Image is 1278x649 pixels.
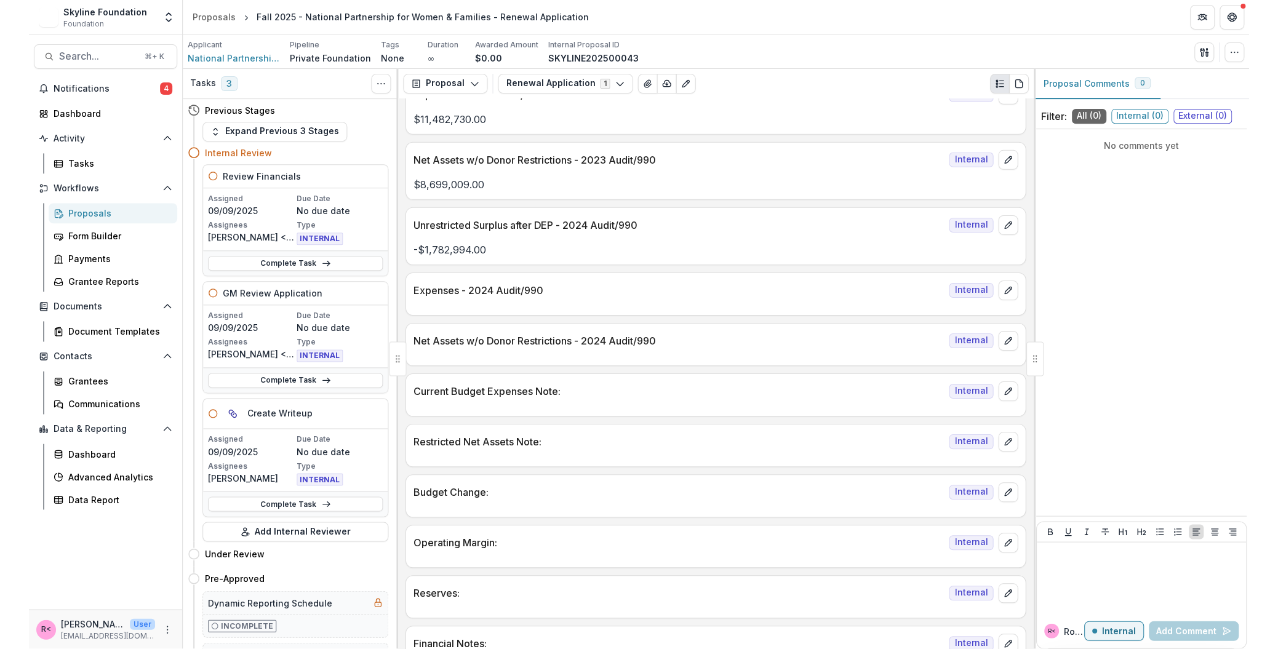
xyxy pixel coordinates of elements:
[1119,621,1209,640] button: Add Comment
[161,78,187,89] h3: Tasks
[920,485,964,500] span: Internal
[385,384,915,399] p: Current Budget Expenses Note:
[25,84,131,94] span: Notifications
[647,74,666,94] button: Edit as form
[1031,524,1046,539] button: Underline
[192,620,244,631] p: Incomplete
[164,10,207,23] div: Proposals
[159,8,212,26] a: Proposals
[519,52,609,65] p: SKYLINE202500043
[268,460,354,471] p: Type
[268,321,354,334] p: No due date
[268,204,354,217] p: No due date
[519,39,590,50] p: Internal Proposal ID
[176,104,246,117] h4: Previous Stages
[1050,524,1064,539] button: Italicize
[268,193,354,204] p: Due Date
[385,177,989,192] p: $8,699,009.00
[20,394,148,414] a: Communications
[1034,624,1055,637] p: Rose B
[10,7,30,27] img: Skyline Foundation
[268,310,354,321] p: Due Date
[268,233,314,245] span: INTERNAL
[25,424,129,434] span: Data & Reporting
[261,39,290,50] p: Pipeline
[1104,524,1119,539] button: Heading 2
[179,321,265,334] p: 09/09/2025
[374,74,458,94] button: Proposal
[5,297,148,316] button: Open Documents
[176,146,243,159] h4: Internal Review
[176,547,236,560] h4: Under Review
[5,346,148,366] button: Open Contacts
[20,466,148,487] a: Advanced Analytics
[179,460,265,471] p: Assignees
[174,522,359,541] button: Add Internal Reviewer
[179,373,354,388] a: Complete Task
[385,586,915,600] p: Reserves:
[20,489,148,509] a: Data Report
[30,50,108,62] span: Search...
[1012,139,1212,152] p: No comments yet
[179,471,265,484] p: [PERSON_NAME]
[1013,524,1028,539] button: Bold
[920,333,964,348] span: Internal
[920,384,964,399] span: Internal
[179,204,265,217] p: 09/09/2025
[385,434,915,449] p: Restricted Net Assets Note:
[39,397,138,410] div: Communications
[20,444,148,464] a: Dashboard
[39,229,138,242] div: Form Builder
[5,103,148,124] a: Dashboard
[20,153,148,173] a: Tasks
[268,336,354,348] p: Type
[1159,524,1174,539] button: Align Left
[980,74,999,94] button: PDF view
[176,571,236,584] h4: Pre-Approved
[12,625,22,633] div: Rose Brookhouse <rose@skylinefoundation.org>
[268,434,354,445] p: Due Date
[131,82,143,95] span: 4
[101,618,126,629] p: User
[179,310,265,321] p: Assigned
[20,203,148,223] a: Proposals
[969,281,989,300] button: edit
[261,52,342,65] p: Private Foundation
[969,533,989,552] button: edit
[385,283,915,298] p: Expenses - 2024 Audit/990
[39,207,138,220] div: Proposals
[25,107,138,120] div: Dashboard
[179,348,265,360] p: [PERSON_NAME] <[PERSON_NAME][EMAIL_ADDRESS][DOMAIN_NAME]>
[352,52,375,65] p: None
[5,419,148,439] button: Open Data & Reporting
[1160,5,1185,30] button: Partners
[268,349,314,362] span: INTERNAL
[25,301,129,312] span: Documents
[5,44,148,69] button: Search...
[385,535,915,550] p: Operating Margin:
[20,371,148,391] a: Grantees
[969,583,989,603] button: edit
[20,226,148,246] a: Form Builder
[5,129,148,148] button: Open Activity
[969,381,989,401] button: edit
[969,432,989,452] button: edit
[131,5,148,30] button: Open entity switcher
[969,150,989,170] button: edit
[1123,524,1138,539] button: Bullet List
[1072,626,1106,636] p: Internal
[39,325,138,338] div: Document Templates
[159,52,251,65] a: National Partnership for Women & Families
[228,10,559,23] div: Fall 2025 - National Partnership for Women & Families - Renewal Application
[179,596,303,609] h5: Dynamic Reporting Schedule
[20,271,148,292] a: Grantee Reports
[113,50,138,63] div: ⌘ + K
[268,473,314,485] span: INTERNAL
[399,52,405,65] p: ∞
[1055,621,1114,640] button: Internal
[920,434,964,449] span: Internal
[268,220,354,231] p: Type
[385,333,915,348] p: Net Assets w/o Donor Restrictions - 2024 Audit/990
[1144,109,1202,124] span: External ( 0 )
